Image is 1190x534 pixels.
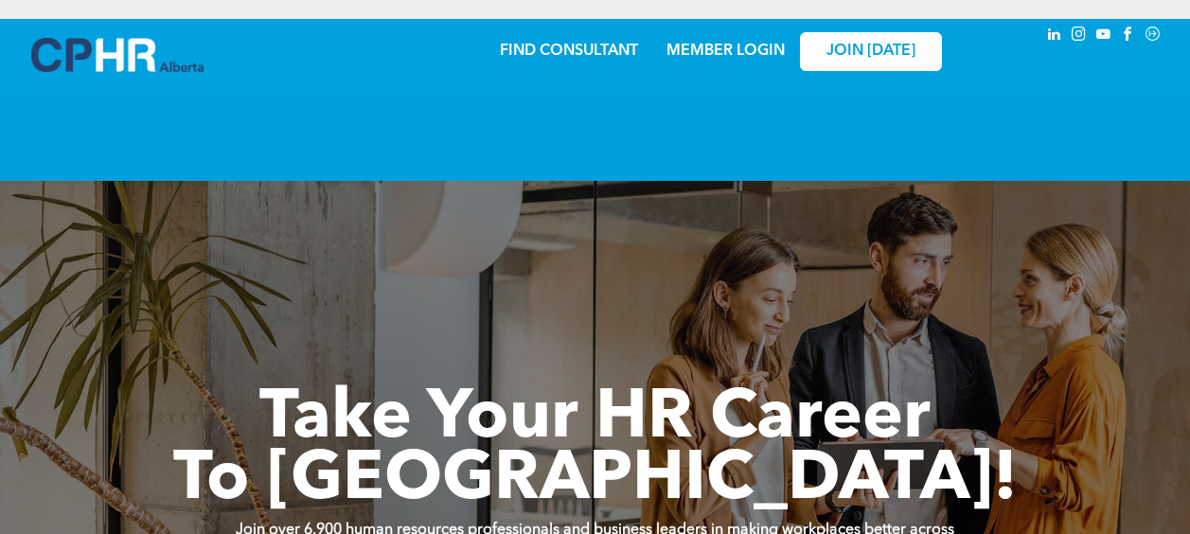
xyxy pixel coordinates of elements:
a: linkedin [1044,24,1065,49]
a: Social network [1143,24,1163,49]
a: MEMBER LOGIN [666,44,785,59]
a: instagram [1069,24,1090,49]
span: Take Your HR Career [259,385,931,454]
a: facebook [1118,24,1139,49]
a: FIND CONSULTANT [500,44,638,59]
a: youtube [1093,24,1114,49]
a: JOIN [DATE] [800,32,942,71]
span: JOIN [DATE] [826,43,915,61]
span: To [GEOGRAPHIC_DATA]! [173,447,1018,515]
img: A blue and white logo for cp alberta [31,38,204,72]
